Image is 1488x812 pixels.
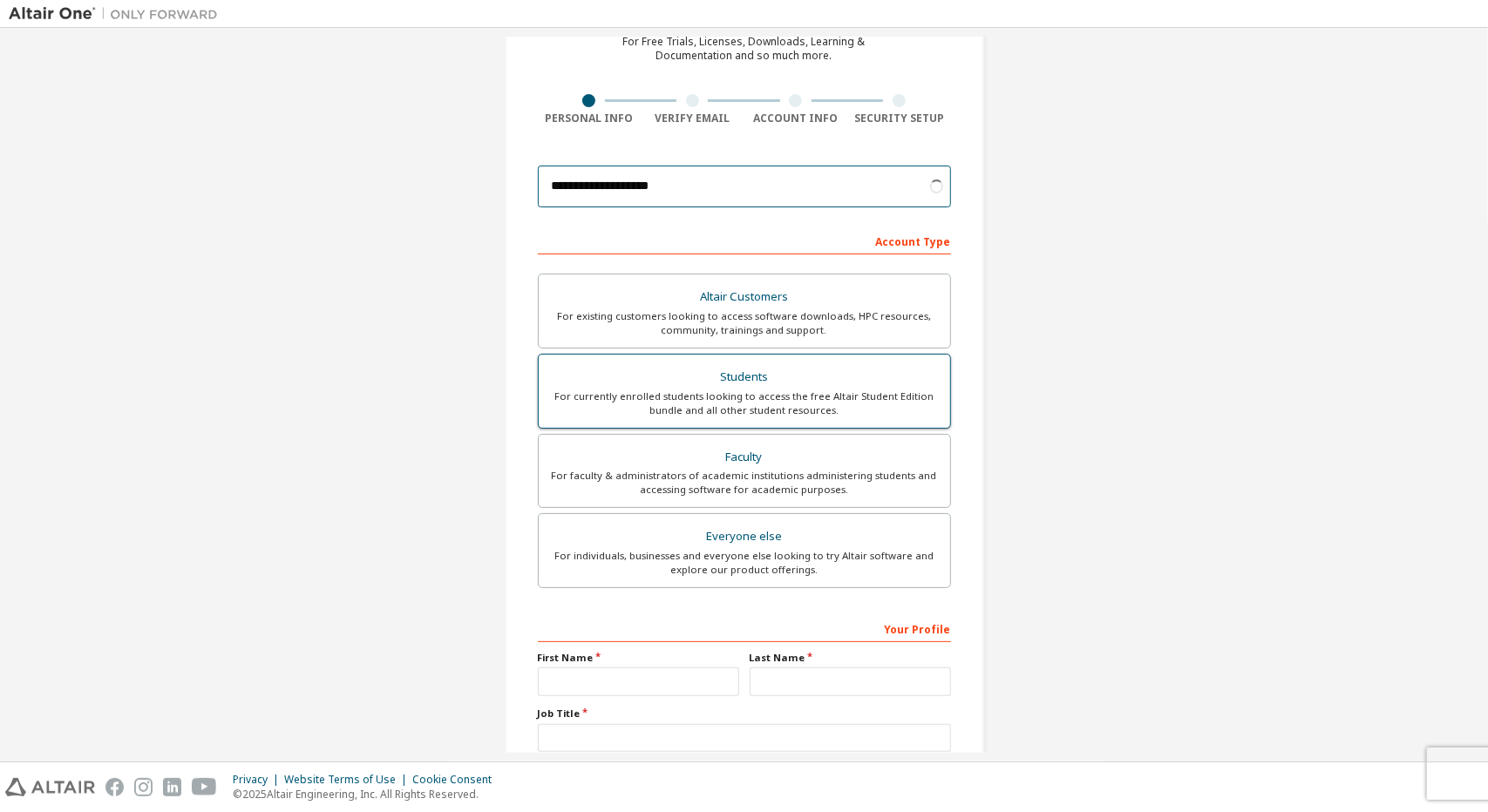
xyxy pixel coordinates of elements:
[549,549,940,577] div: For individuals, businesses and everyone else looking to try Altair software and explore our prod...
[538,651,739,665] label: First Name
[549,524,940,549] div: Everyone else
[538,614,951,642] div: Your Profile
[549,445,940,470] div: Faculty
[744,112,848,125] div: Account Info
[750,651,951,665] label: Last Name
[5,778,95,796] img: altair_logo.svg
[847,112,951,125] div: Security Setup
[192,778,217,796] img: youtube.svg
[105,778,124,796] img: facebook.svg
[549,365,940,389] div: Students
[134,778,153,796] img: instagram.svg
[623,35,866,63] div: For Free Trials, Licenses, Downloads, Learning & Documentation and so much more.
[284,773,412,787] div: Website Terms of Use
[549,309,940,337] div: For existing customers looking to access software downloads, HPC resources, community, trainings ...
[549,285,940,309] div: Altair Customers
[538,227,951,254] div: Account Type
[641,112,744,125] div: Verify Email
[412,773,502,787] div: Cookie Consent
[538,112,642,125] div: Personal Info
[233,787,502,802] p: © 2025 Altair Engineering, Inc. All Rights Reserved.
[549,469,940,497] div: For faculty & administrators of academic institutions administering students and accessing softwa...
[9,5,227,23] img: Altair One
[233,773,284,787] div: Privacy
[538,707,951,721] label: Job Title
[549,389,940,417] div: For currently enrolled students looking to access the free Altair Student Edition bundle and all ...
[163,778,181,796] img: linkedin.svg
